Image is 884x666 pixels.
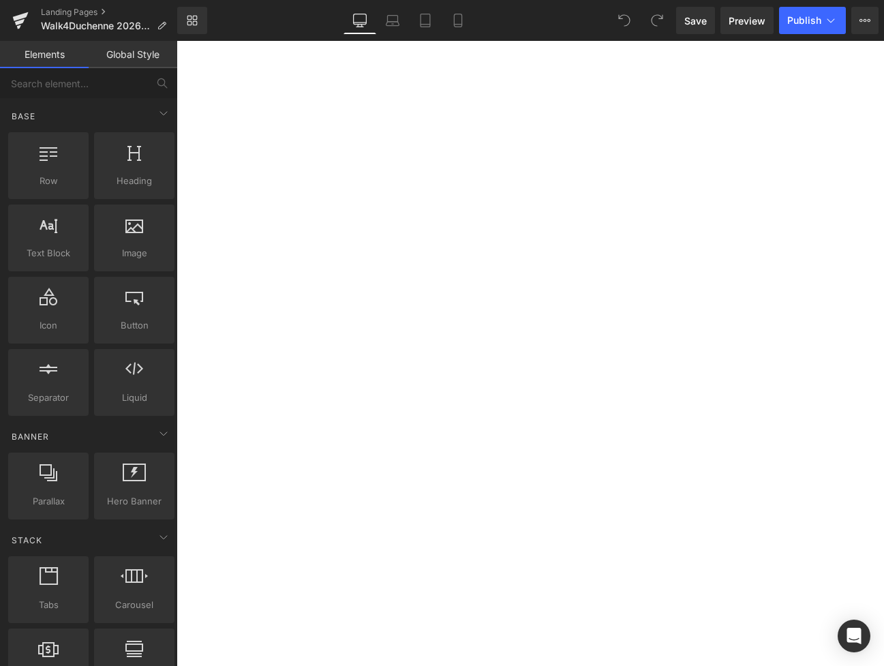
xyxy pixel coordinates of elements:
[376,7,409,34] a: Laptop
[12,391,85,405] span: Separator
[10,110,37,123] span: Base
[12,246,85,260] span: Text Block
[177,7,207,34] a: New Library
[851,7,879,34] button: More
[611,7,638,34] button: Undo
[98,598,170,612] span: Carousel
[779,7,846,34] button: Publish
[41,7,177,18] a: Landing Pages
[838,620,870,652] div: Open Intercom Messenger
[787,15,821,26] span: Publish
[98,174,170,188] span: Heading
[12,494,85,509] span: Parallax
[12,318,85,333] span: Icon
[98,246,170,260] span: Image
[12,174,85,188] span: Row
[98,391,170,405] span: Liquid
[10,534,44,547] span: Stack
[729,14,765,28] span: Preview
[98,318,170,333] span: Button
[409,7,442,34] a: Tablet
[643,7,671,34] button: Redo
[10,430,50,443] span: Banner
[89,41,177,68] a: Global Style
[344,7,376,34] a: Desktop
[720,7,774,34] a: Preview
[442,7,474,34] a: Mobile
[41,20,151,31] span: Walk4Duchenne 2026 – Expressions of Interest
[12,598,85,612] span: Tabs
[98,494,170,509] span: Hero Banner
[684,14,707,28] span: Save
